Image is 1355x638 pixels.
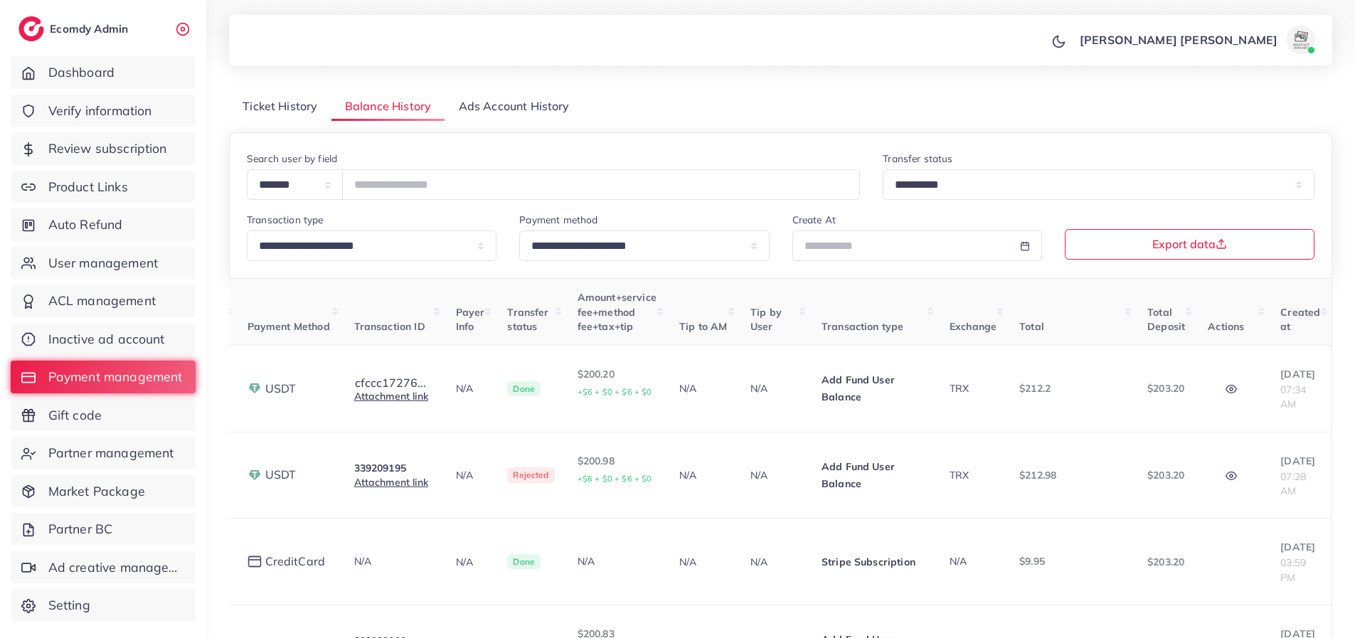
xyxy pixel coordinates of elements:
[11,285,196,317] a: ACL management
[1019,320,1044,333] span: Total
[48,139,167,158] span: Review subscription
[1208,320,1244,333] span: Actions
[11,551,196,584] a: Ad creative management
[456,553,485,570] p: N/A
[48,406,102,425] span: Gift code
[456,306,485,333] span: Payer Info
[1147,306,1185,333] span: Total Deposit
[11,247,196,280] a: User management
[822,458,927,492] p: Add Fund User Balance
[750,306,782,333] span: Tip by User
[247,213,324,227] label: Transaction type
[265,553,326,570] span: creditCard
[11,95,196,127] a: Verify information
[354,476,428,489] a: Attachment link
[1152,238,1227,250] span: Export data
[679,380,728,397] p: N/A
[950,468,997,482] div: TRX
[48,596,90,615] span: Setting
[1287,26,1315,54] img: avatar
[1147,553,1185,570] p: $203.20
[507,306,548,333] span: Transfer status
[50,22,132,36] h2: Ecomdy Admin
[1065,229,1314,260] button: Export data
[48,520,113,538] span: Partner BC
[265,467,297,483] span: USDT
[18,16,44,41] img: logo
[11,475,196,508] a: Market Package
[354,390,428,403] a: Attachment link
[750,467,799,484] p: N/A
[248,468,262,482] img: payment
[1019,380,1125,397] p: $212.2
[578,474,652,484] small: +$6 + $0 + $6 + $0
[48,330,165,349] span: Inactive ad account
[750,380,799,397] p: N/A
[48,482,145,501] span: Market Package
[950,555,967,568] span: N/A
[1019,555,1045,568] span: $9.95
[1147,467,1185,484] p: $203.20
[11,361,196,393] a: Payment management
[792,213,836,227] label: Create At
[578,554,657,568] div: N/A
[11,56,196,89] a: Dashboard
[1280,452,1320,469] p: [DATE]
[48,254,158,272] span: User management
[11,437,196,469] a: Partner management
[11,208,196,241] a: Auto Refund
[456,380,485,397] p: N/A
[247,151,337,166] label: Search user by field
[48,292,156,310] span: ACL management
[578,452,657,487] p: $200.98
[248,381,262,395] img: payment
[507,381,541,397] span: Done
[354,462,406,474] span: 339209195
[459,98,570,115] span: Ads Account History
[11,323,196,356] a: Inactive ad account
[1280,306,1320,333] span: Created at
[679,467,728,484] p: N/A
[578,387,652,397] small: +$6 + $0 + $6 + $0
[1280,366,1320,383] p: [DATE]
[48,178,128,196] span: Product Links
[578,366,657,400] p: $200.20
[750,553,799,570] p: N/A
[354,555,371,568] span: N/A
[248,320,330,333] span: Payment Method
[265,381,297,397] span: USDT
[1280,383,1306,410] span: 07:34 AM
[1147,380,1185,397] p: $203.20
[345,98,431,115] span: Balance History
[11,132,196,165] a: Review subscription
[11,399,196,432] a: Gift code
[11,513,196,546] a: Partner BC
[11,171,196,203] a: Product Links
[507,554,541,570] span: Done
[354,376,427,389] button: cfccc17276...
[578,291,657,333] span: Amount+service fee+method fee+tax+tip
[822,320,904,333] span: Transaction type
[507,467,554,483] span: Rejected
[1072,26,1321,54] a: [PERSON_NAME] [PERSON_NAME]avatar
[883,151,952,166] label: Transfer status
[18,16,132,41] a: logoEcomdy Admin
[243,98,317,115] span: Ticket History
[1280,470,1306,497] span: 07:28 AM
[950,320,997,333] span: Exchange
[519,213,597,227] label: Payment method
[1080,31,1277,48] p: [PERSON_NAME] [PERSON_NAME]
[822,371,927,405] p: Add Fund User Balance
[679,320,727,333] span: Tip to AM
[48,558,185,577] span: Ad creative management
[248,555,262,568] img: payment
[679,553,728,570] p: N/A
[1280,556,1306,583] span: 03:59 PM
[354,320,425,333] span: Transaction ID
[48,63,115,82] span: Dashboard
[1019,467,1125,484] p: $212.98
[1280,538,1320,555] p: [DATE]
[48,216,123,234] span: Auto Refund
[48,368,183,386] span: Payment management
[822,553,927,570] p: Stripe Subscription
